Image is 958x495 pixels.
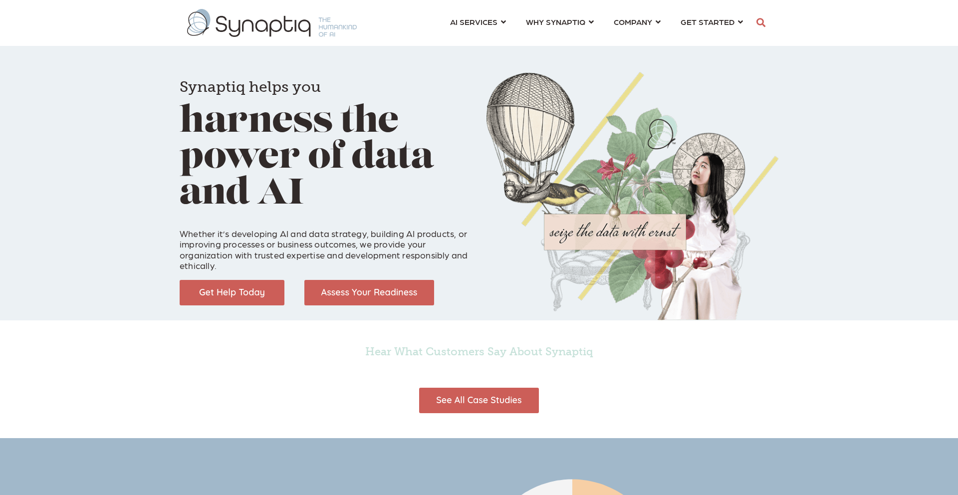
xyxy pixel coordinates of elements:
[681,12,743,31] a: GET STARTED
[614,12,661,31] a: COMPANY
[304,280,434,305] img: Assess Your Readiness
[526,12,594,31] a: WHY SYNAPTIQ
[187,9,357,37] img: synaptiq logo-1
[419,388,539,413] img: See All Case Studies
[526,17,585,26] span: WHY SYNAPTIQ
[180,217,472,271] p: Whether it’s developing AI and data strategy, building AI products, or improving processes or bus...
[210,345,748,358] h5: Hear What Customers Say About Synaptiq
[180,280,284,305] img: Get Help Today
[486,72,778,320] img: Collage of girl, balloon, bird, and butterfly, with seize the data with ernst text
[180,78,321,96] span: Synaptiq helps you
[450,17,497,26] span: AI SERVICES
[614,17,652,26] span: COMPANY
[450,12,506,31] a: AI SERVICES
[440,5,753,41] nav: menu
[681,17,734,26] span: GET STARTED
[180,65,472,213] h1: harness the power of data and AI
